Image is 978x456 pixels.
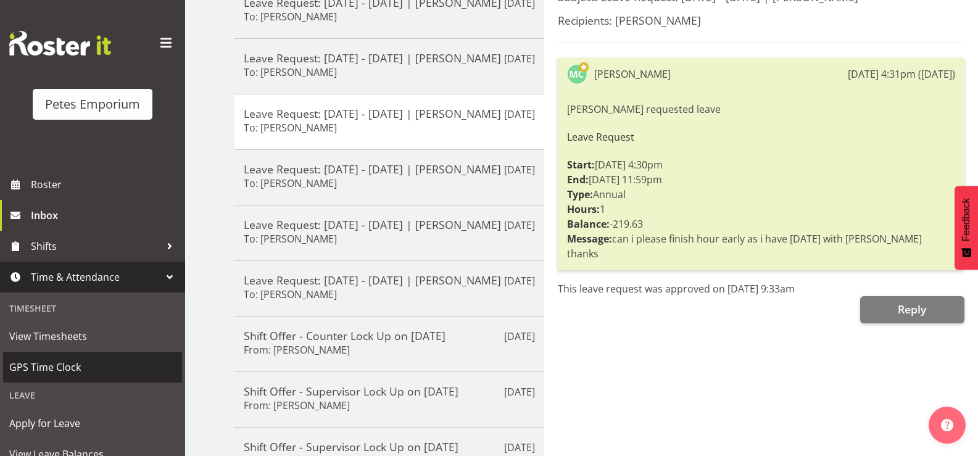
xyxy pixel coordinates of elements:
[244,66,337,78] h6: To: [PERSON_NAME]
[244,51,535,65] h5: Leave Request: [DATE] - [DATE] | [PERSON_NAME]
[504,329,535,344] p: [DATE]
[567,217,610,231] strong: Balance:
[504,162,535,177] p: [DATE]
[31,237,160,255] span: Shifts
[31,175,179,194] span: Roster
[244,344,350,356] h6: From: [PERSON_NAME]
[567,64,587,84] img: melissa-cowen2635.jpg
[31,206,179,225] span: Inbox
[504,107,535,122] p: [DATE]
[898,302,926,317] span: Reply
[567,158,595,172] strong: Start:
[3,408,182,439] a: Apply for Leave
[244,329,535,342] h5: Shift Offer - Counter Lock Up on [DATE]
[567,131,955,143] h6: Leave Request
[3,352,182,383] a: GPS Time Clock
[9,414,176,433] span: Apply for Leave
[955,186,978,270] button: Feedback - Show survey
[504,218,535,233] p: [DATE]
[567,188,593,201] strong: Type:
[3,383,182,408] div: Leave
[504,384,535,399] p: [DATE]
[244,10,337,23] h6: To: [PERSON_NAME]
[848,67,955,81] div: [DATE] 4:31pm ([DATE])
[31,268,160,286] span: Time & Attendance
[3,321,182,352] a: View Timesheets
[961,198,972,241] span: Feedback
[567,99,955,264] div: [PERSON_NAME] requested leave [DATE] 4:30pm [DATE] 11:59pm Annual 1 -219.63 can i please finish h...
[860,296,964,323] button: Reply
[567,232,612,246] strong: Message:
[941,419,953,431] img: help-xxl-2.png
[244,218,535,231] h5: Leave Request: [DATE] - [DATE] | [PERSON_NAME]
[9,358,176,376] span: GPS Time Clock
[567,173,589,186] strong: End:
[45,95,140,114] div: Petes Emporium
[244,440,535,454] h5: Shift Offer - Supervisor Lock Up on [DATE]
[9,31,111,56] img: Rosterit website logo
[504,273,535,288] p: [DATE]
[558,14,964,27] h5: Recipients: [PERSON_NAME]
[244,288,337,301] h6: To: [PERSON_NAME]
[244,384,535,398] h5: Shift Offer - Supervisor Lock Up on [DATE]
[558,282,795,296] span: This leave request was approved on [DATE] 9:33am
[244,107,535,120] h5: Leave Request: [DATE] - [DATE] | [PERSON_NAME]
[244,177,337,189] h6: To: [PERSON_NAME]
[504,440,535,455] p: [DATE]
[244,399,350,412] h6: From: [PERSON_NAME]
[3,296,182,321] div: Timesheet
[9,327,176,346] span: View Timesheets
[567,202,600,216] strong: Hours:
[244,233,337,245] h6: To: [PERSON_NAME]
[504,51,535,66] p: [DATE]
[244,162,535,176] h5: Leave Request: [DATE] - [DATE] | [PERSON_NAME]
[244,273,535,287] h5: Leave Request: [DATE] - [DATE] | [PERSON_NAME]
[244,122,337,134] h6: To: [PERSON_NAME]
[594,67,671,81] div: [PERSON_NAME]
